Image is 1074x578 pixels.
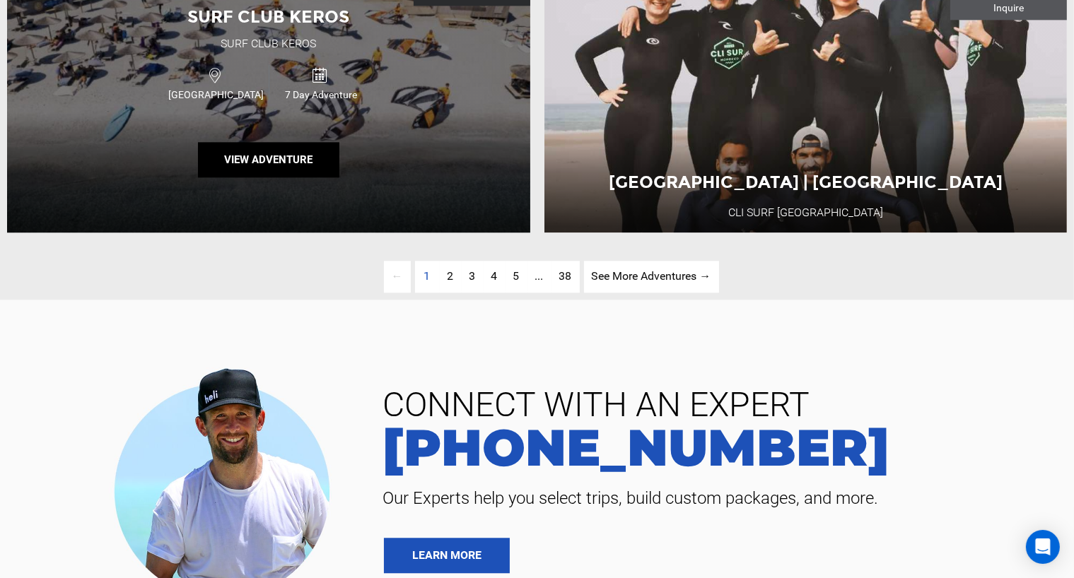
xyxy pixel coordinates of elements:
span: 2 [448,269,454,283]
span: 1 [416,261,438,293]
span: CONNECT WITH AN EXPERT [372,388,1053,422]
span: 3 [469,269,476,283]
span: [GEOGRAPHIC_DATA] [164,88,269,102]
span: Our Experts help you select trips, build custom packages, and more. [372,487,1053,509]
div: Open Intercom Messenger [1026,530,1060,564]
span: ... [535,269,544,283]
div: Surf Club Keros [221,36,316,52]
span: Surf Club Keros [187,6,349,27]
a: See More Adventures → page [584,261,719,293]
span: 7 Day Adventure [269,88,373,102]
button: View Adventure [198,142,339,177]
a: LEARN MORE [384,538,510,573]
span: 4 [491,269,498,283]
ul: Pagination [356,261,719,293]
span: ← [384,261,411,293]
span: 5 [513,269,520,283]
span: 38 [559,269,572,283]
a: [PHONE_NUMBER] [372,422,1053,473]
